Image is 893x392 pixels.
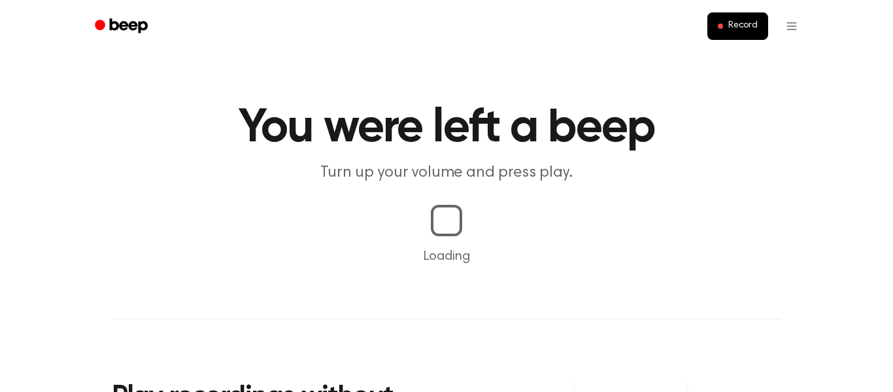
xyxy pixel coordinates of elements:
p: Loading [16,247,877,266]
h1: You were left a beep [112,105,781,152]
button: Record [707,12,768,40]
p: Turn up your volume and press play. [195,162,698,184]
a: Beep [86,14,160,39]
span: Record [728,20,758,32]
button: Open menu [776,10,807,42]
